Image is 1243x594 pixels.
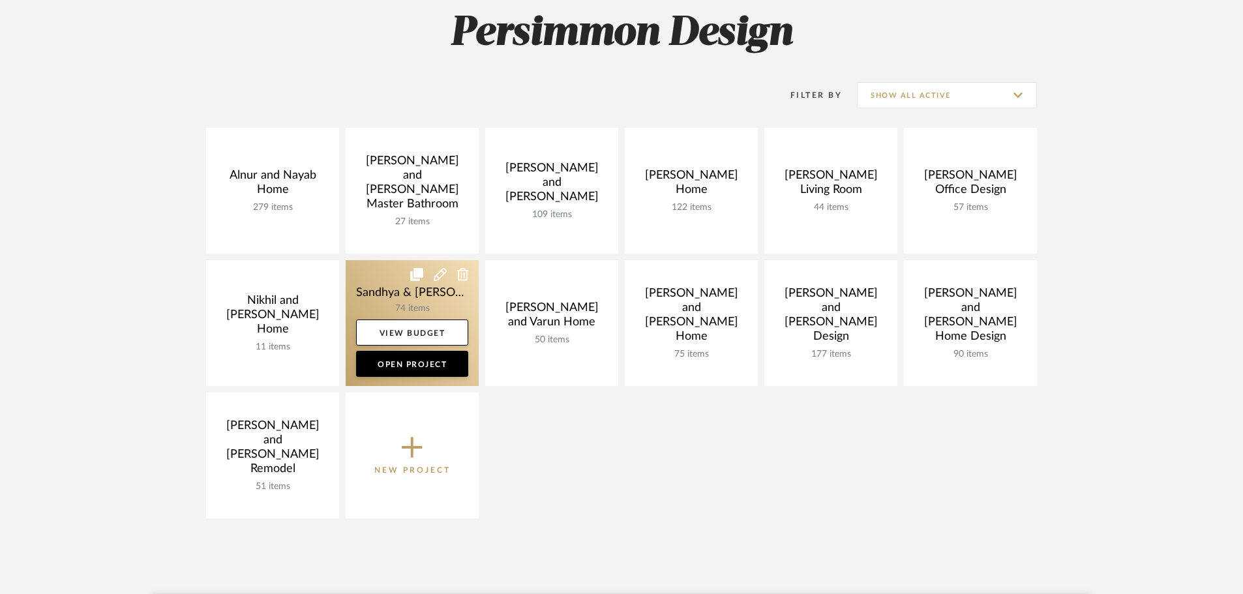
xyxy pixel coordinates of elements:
[775,286,887,349] div: [PERSON_NAME] and [PERSON_NAME] Design
[914,349,1026,360] div: 90 items
[775,202,887,213] div: 44 items
[775,349,887,360] div: 177 items
[496,334,608,346] div: 50 items
[635,286,747,349] div: [PERSON_NAME] and [PERSON_NAME] Home
[635,202,747,213] div: 122 items
[217,202,329,213] div: 279 items
[914,286,1026,349] div: [PERSON_NAME] and [PERSON_NAME] Home Design
[346,393,479,518] button: New Project
[775,168,887,202] div: [PERSON_NAME] Living Room
[217,342,329,353] div: 11 items
[217,168,329,202] div: Alnur and Nayab Home
[152,9,1091,58] h2: Persimmon Design
[374,464,451,477] p: New Project
[914,202,1026,213] div: 57 items
[356,319,468,346] a: View Budget
[217,293,329,342] div: Nikhil and [PERSON_NAME] Home
[496,301,608,334] div: [PERSON_NAME] and Varun Home
[217,481,329,492] div: 51 items
[635,168,747,202] div: [PERSON_NAME] Home
[356,154,468,216] div: [PERSON_NAME] and [PERSON_NAME] Master Bathroom
[356,351,468,377] a: Open Project
[496,161,608,209] div: [PERSON_NAME] and [PERSON_NAME]
[496,209,608,220] div: 109 items
[356,216,468,228] div: 27 items
[914,168,1026,202] div: [PERSON_NAME] Office Design
[217,419,329,481] div: [PERSON_NAME] and [PERSON_NAME] Remodel
[773,89,842,102] div: Filter By
[635,349,747,360] div: 75 items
